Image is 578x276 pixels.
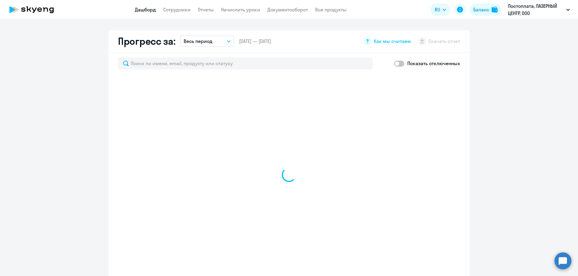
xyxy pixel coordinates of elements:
[118,57,373,69] input: Поиск по имени, email, продукту или статусу
[315,7,346,13] a: Все продукты
[239,38,271,44] span: [DATE] — [DATE]
[407,60,460,67] p: Показать отключенных
[267,7,308,13] a: Документооборот
[118,35,175,47] h2: Прогресс за:
[135,7,156,13] a: Дашборд
[430,4,450,16] button: RU
[180,35,234,47] button: Весь период
[198,7,214,13] a: Отчеты
[184,38,213,45] p: Весь период
[470,4,501,16] button: Балансbalance
[163,7,191,13] a: Сотрудники
[435,6,440,13] span: RU
[221,7,260,13] a: Начислить уроки
[508,2,564,17] p: Постоплата, ЛАЗЕРНЫЙ ЦЕНТР, ООО
[505,2,573,17] button: Постоплата, ЛАЗЕРНЫЙ ЦЕНТР, ООО
[492,7,498,13] img: balance
[374,38,411,44] span: Как мы считаем
[473,6,489,13] div: Баланс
